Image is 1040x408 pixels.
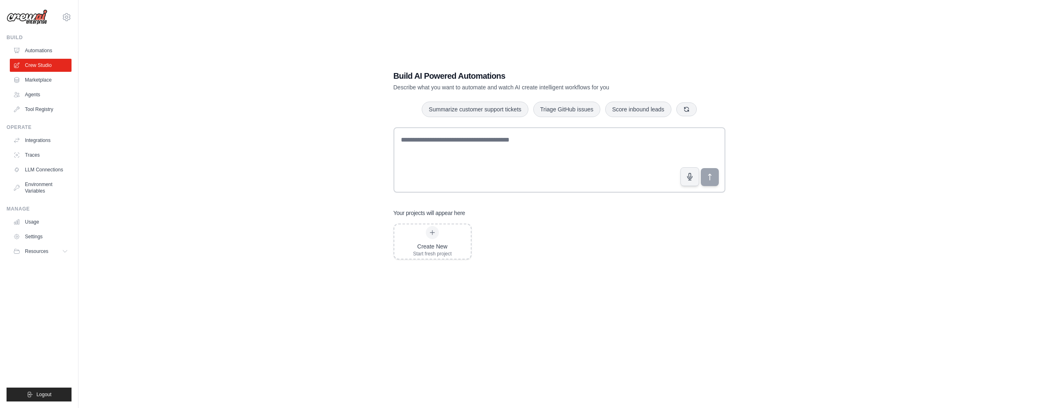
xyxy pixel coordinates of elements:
a: LLM Connections [10,163,72,176]
a: Agents [10,88,72,101]
div: Operate [7,124,72,131]
button: Summarize customer support tickets [422,102,528,117]
h1: Build AI Powered Automations [394,70,668,82]
div: Manage [7,206,72,212]
a: Marketplace [10,73,72,86]
a: Traces [10,149,72,162]
img: Logo [7,9,47,25]
div: Start fresh project [413,251,452,257]
div: Create New [413,242,452,251]
a: Tool Registry [10,103,72,116]
button: Resources [10,245,72,258]
button: Score inbound leads [605,102,671,117]
a: Automations [10,44,72,57]
a: Usage [10,215,72,228]
a: Settings [10,230,72,243]
button: Get new suggestions [676,102,697,116]
div: Build [7,34,72,41]
button: Triage GitHub issues [533,102,600,117]
p: Describe what you want to automate and watch AI create intelligent workflows for you [394,83,668,91]
a: Environment Variables [10,178,72,197]
button: Click to speak your automation idea [680,167,699,186]
span: Resources [25,248,48,255]
span: Logout [36,391,51,398]
a: Integrations [10,134,72,147]
a: Crew Studio [10,59,72,72]
h3: Your projects will appear here [394,209,465,217]
button: Logout [7,388,72,401]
